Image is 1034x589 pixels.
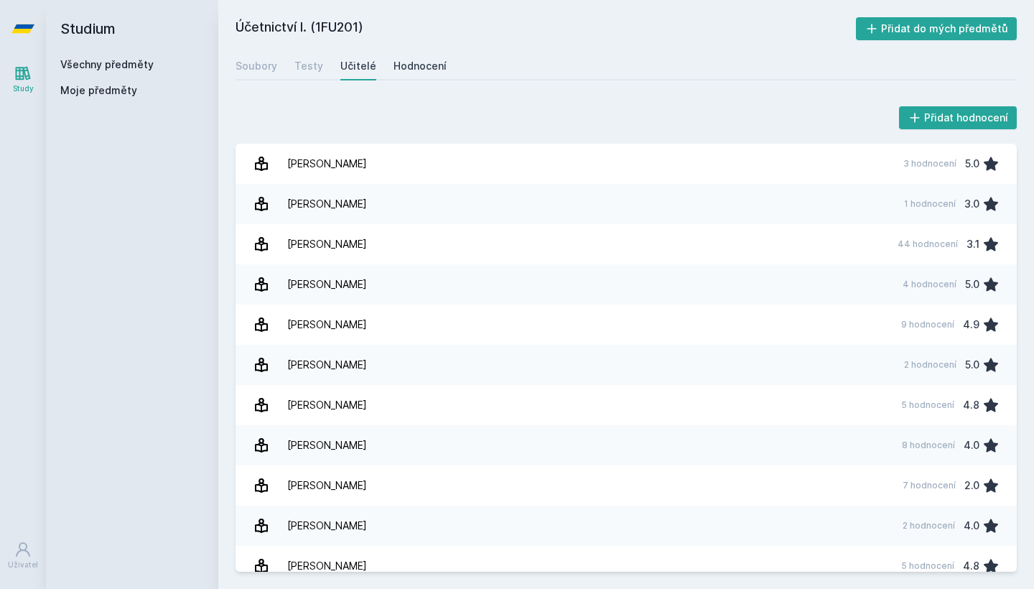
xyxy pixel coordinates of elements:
div: Uživatel [8,560,38,570]
h2: Účetnictví I. (1FU201) [236,17,856,40]
a: [PERSON_NAME] 4 hodnocení 5.0 [236,264,1017,305]
div: [PERSON_NAME] [287,511,367,540]
div: 2.0 [964,471,979,500]
div: [PERSON_NAME] [287,270,367,299]
div: 4.0 [964,431,979,460]
div: 8 hodnocení [902,440,955,451]
a: [PERSON_NAME] 9 hodnocení 4.9 [236,305,1017,345]
a: Hodnocení [393,52,447,80]
a: [PERSON_NAME] 3 hodnocení 5.0 [236,144,1017,184]
div: [PERSON_NAME] [287,230,367,259]
div: 9 hodnocení [901,319,954,330]
a: [PERSON_NAME] 5 hodnocení 4.8 [236,546,1017,586]
div: 4.0 [964,511,979,540]
div: [PERSON_NAME] [287,431,367,460]
a: [PERSON_NAME] 2 hodnocení 5.0 [236,345,1017,385]
a: Učitelé [340,52,376,80]
div: Study [13,83,34,94]
a: Testy [294,52,323,80]
a: Uživatel [3,534,43,578]
div: [PERSON_NAME] [287,471,367,500]
div: 4.8 [963,552,979,580]
div: [PERSON_NAME] [287,552,367,580]
div: 2 hodnocení [904,359,956,371]
div: Testy [294,59,323,73]
div: 5.0 [965,270,979,299]
a: [PERSON_NAME] 2 hodnocení 4.0 [236,506,1017,546]
div: 5 hodnocení [901,399,954,411]
div: 4.9 [963,310,979,339]
a: [PERSON_NAME] 7 hodnocení 2.0 [236,465,1017,506]
div: Hodnocení [393,59,447,73]
div: 1 hodnocení [904,198,956,210]
button: Přidat do mých předmětů [856,17,1017,40]
div: 3.0 [964,190,979,218]
a: [PERSON_NAME] 8 hodnocení 4.0 [236,425,1017,465]
div: [PERSON_NAME] [287,149,367,178]
div: 5.0 [965,351,979,379]
div: 5.0 [965,149,979,178]
div: [PERSON_NAME] [287,310,367,339]
a: Soubory [236,52,277,80]
a: [PERSON_NAME] 44 hodnocení 3.1 [236,224,1017,264]
span: Moje předměty [60,83,137,98]
div: 44 hodnocení [898,238,958,250]
div: 3 hodnocení [903,158,956,170]
div: 4 hodnocení [903,279,956,290]
a: Všechny předměty [60,58,154,70]
div: 4.8 [963,391,979,419]
a: [PERSON_NAME] 1 hodnocení 3.0 [236,184,1017,224]
div: [PERSON_NAME] [287,190,367,218]
div: [PERSON_NAME] [287,351,367,379]
div: 2 hodnocení [903,520,955,532]
div: 3.1 [967,230,979,259]
div: Učitelé [340,59,376,73]
div: 5 hodnocení [901,560,954,572]
a: Study [3,57,43,101]
div: [PERSON_NAME] [287,391,367,419]
a: [PERSON_NAME] 5 hodnocení 4.8 [236,385,1017,425]
div: Soubory [236,59,277,73]
div: 7 hodnocení [903,480,956,491]
button: Přidat hodnocení [899,106,1017,129]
